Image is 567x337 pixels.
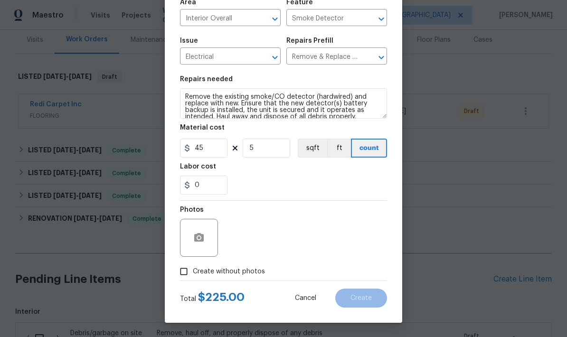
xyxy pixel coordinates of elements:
span: Create without photos [193,267,265,277]
span: Cancel [295,295,316,302]
button: Open [268,12,282,26]
div: Total [180,292,245,304]
h5: Material cost [180,124,225,131]
h5: Photos [180,206,204,213]
span: $ 225.00 [198,291,245,303]
button: Open [268,51,282,64]
button: Open [375,51,388,64]
span: Create [350,295,372,302]
button: count [351,139,387,158]
button: sqft [298,139,327,158]
textarea: Remove the existing smoke/CO detector (hardwired) and replace with new. Ensure that the new detec... [180,88,387,119]
button: Create [335,289,387,308]
h5: Labor cost [180,163,216,170]
button: Cancel [280,289,331,308]
h5: Issue [180,37,198,44]
button: ft [327,139,351,158]
h5: Repairs Prefill [286,37,333,44]
h5: Repairs needed [180,76,233,83]
button: Open [375,12,388,26]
